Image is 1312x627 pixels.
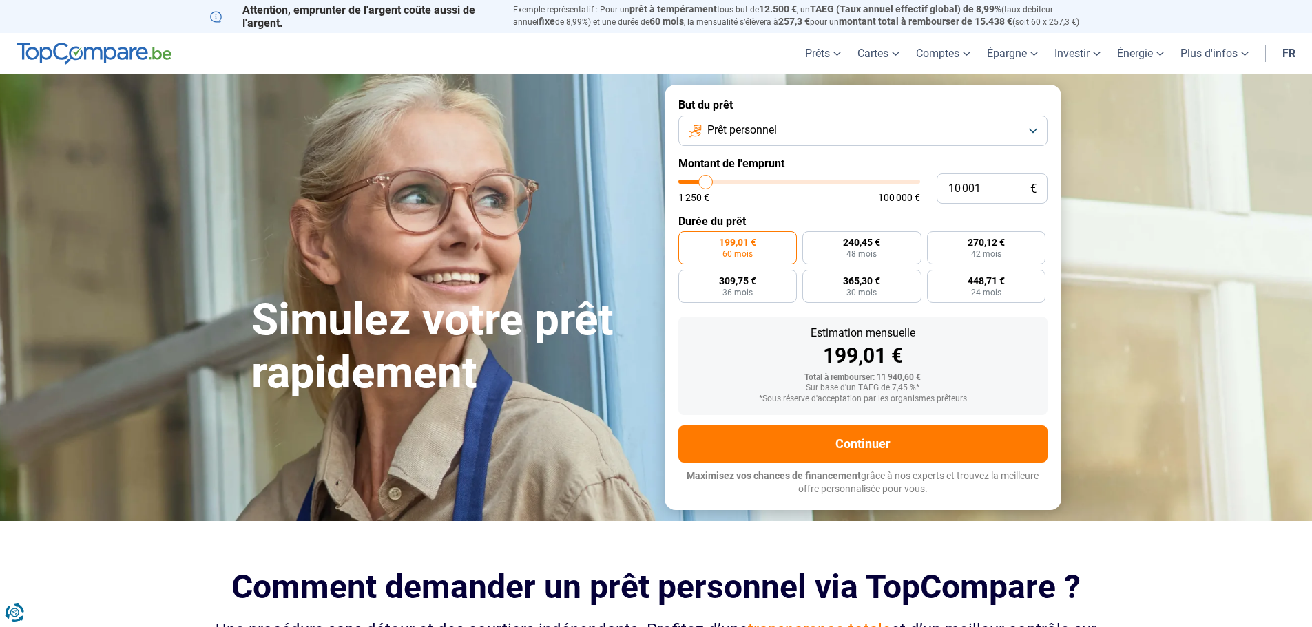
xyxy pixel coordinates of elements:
[979,33,1046,74] a: Épargne
[878,193,920,202] span: 100 000 €
[1030,183,1037,195] span: €
[629,3,717,14] span: prêt à tempérament
[968,276,1005,286] span: 448,71 €
[778,16,810,27] span: 257,3 €
[810,3,1001,14] span: TAEG (Taux annuel effectif global) de 8,99%
[1274,33,1304,74] a: fr
[678,425,1048,463] button: Continuer
[689,394,1037,404] div: *Sous réserve d'acceptation par les organismes prêteurs
[689,373,1037,383] div: Total à rembourser: 11 940,60 €
[513,3,1103,28] p: Exemple représentatif : Pour un tous but de , un (taux débiteur annuel de 8,99%) et une durée de ...
[971,288,1001,297] span: 24 mois
[689,346,1037,366] div: 199,01 €
[678,157,1048,170] label: Montant de l'emprunt
[678,116,1048,146] button: Prêt personnel
[846,288,877,297] span: 30 mois
[722,250,753,258] span: 60 mois
[17,43,171,65] img: TopCompare
[689,383,1037,393] div: Sur base d'un TAEG de 7,45 %*
[719,276,756,286] span: 309,75 €
[687,470,861,481] span: Maximisez vos chances de financement
[210,568,1103,606] h2: Comment demander un prêt personnel via TopCompare ?
[846,250,877,258] span: 48 mois
[843,276,880,286] span: 365,30 €
[759,3,797,14] span: 12.500 €
[968,237,1005,247] span: 270,12 €
[649,16,684,27] span: 60 mois
[539,16,555,27] span: fixe
[843,237,880,247] span: 240,45 €
[678,215,1048,228] label: Durée du prêt
[678,98,1048,111] label: But du prêt
[971,250,1001,258] span: 42 mois
[797,33,849,74] a: Prêts
[678,193,709,202] span: 1 250 €
[719,237,756,247] span: 199,01 €
[908,33,979,74] a: Comptes
[689,328,1037,339] div: Estimation mensuelle
[1109,33,1172,74] a: Énergie
[1172,33,1257,74] a: Plus d'infos
[678,469,1048,496] p: grâce à nos experts et trouvez la meilleure offre personnalisée pour vous.
[210,3,497,30] p: Attention, emprunter de l'argent coûte aussi de l'argent.
[1046,33,1109,74] a: Investir
[722,288,753,297] span: 36 mois
[251,294,648,400] h1: Simulez votre prêt rapidement
[839,16,1012,27] span: montant total à rembourser de 15.438 €
[707,123,777,138] span: Prêt personnel
[849,33,908,74] a: Cartes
